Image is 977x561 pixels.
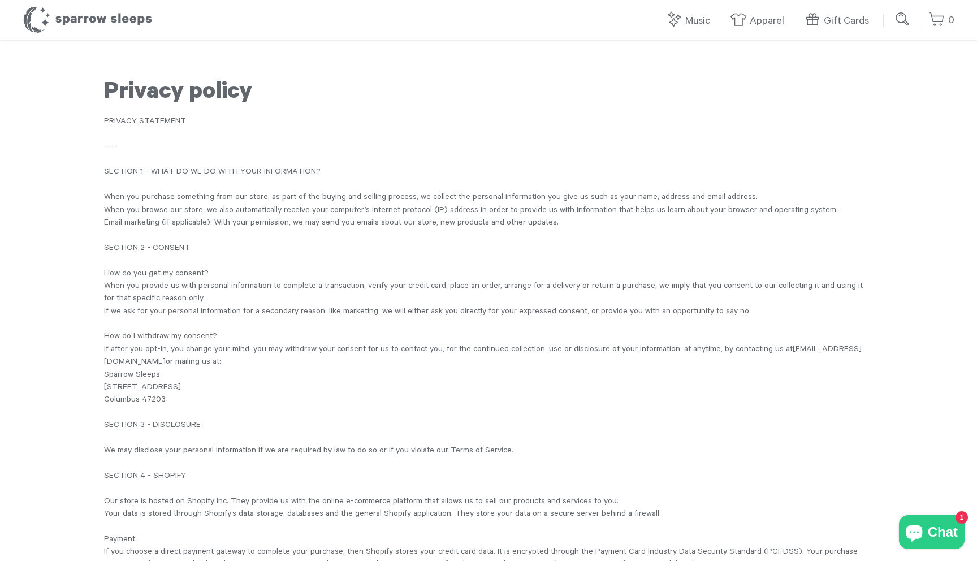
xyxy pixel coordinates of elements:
[730,9,790,33] a: Apparel
[892,8,914,31] input: Submit
[23,6,153,34] h1: Sparrow Sleeps
[104,80,873,108] h1: Privacy policy
[804,9,875,33] a: Gift Cards
[104,383,181,392] span: [STREET_ADDRESS]
[104,396,166,405] span: Columbus 47203
[896,515,968,552] inbox-online-store-chat: Shopify online store chat
[665,9,716,33] a: Music
[928,8,954,33] a: 0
